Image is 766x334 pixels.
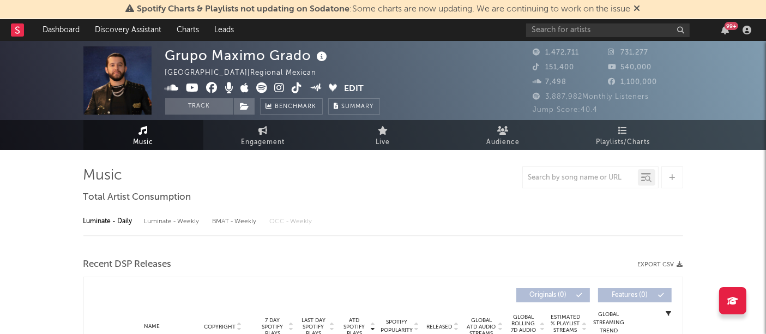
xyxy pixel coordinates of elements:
span: Spotify Charts & Playlists not updating on Sodatone [137,5,350,14]
span: Engagement [242,136,285,149]
a: Live [323,120,443,150]
span: Released [427,324,453,330]
span: 731,277 [608,49,648,56]
span: Audience [486,136,520,149]
a: Leads [207,19,242,41]
button: Summary [328,98,380,115]
span: Originals ( 0 ) [523,292,574,299]
span: : Some charts are now updating. We are continuing to work on the issue [137,5,631,14]
span: 151,400 [533,64,575,71]
span: Features ( 0 ) [605,292,655,299]
div: Grupo Maximo Grado [165,46,330,64]
input: Search by song name or URL [523,174,638,182]
button: 99+ [721,26,729,34]
span: Playlists/Charts [596,136,650,149]
input: Search for artists [526,23,690,37]
span: Live [376,136,390,149]
a: Playlists/Charts [563,120,683,150]
span: Jump Score: 40.4 [533,106,598,114]
button: Track [165,98,233,115]
div: Name [117,323,188,331]
a: Discovery Assistant [87,19,169,41]
span: Total Artist Consumption [83,191,191,204]
span: 1,472,711 [533,49,580,56]
span: Benchmark [275,100,317,114]
button: Export CSV [638,261,683,268]
div: [GEOGRAPHIC_DATA] | Regional Mexican [165,67,329,80]
button: Originals(0) [516,288,590,302]
button: Edit [344,82,364,96]
button: Features(0) [598,288,672,302]
a: Engagement [203,120,323,150]
a: Charts [169,19,207,41]
span: Copyright [204,324,236,330]
span: 540,000 [608,64,652,71]
div: Luminate - Weekly [144,212,202,231]
span: 1,100,000 [608,79,657,86]
span: 3,887,982 Monthly Listeners [533,93,649,100]
a: Music [83,120,203,150]
span: 7,498 [533,79,567,86]
span: Music [133,136,153,149]
a: Audience [443,120,563,150]
div: BMAT - Weekly [213,212,259,231]
span: Summary [342,104,374,110]
span: Recent DSP Releases [83,258,172,271]
a: Benchmark [260,98,323,115]
div: Luminate - Daily [83,212,134,231]
div: 99 + [725,22,738,30]
a: Dashboard [35,19,87,41]
span: Dismiss [634,5,641,14]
